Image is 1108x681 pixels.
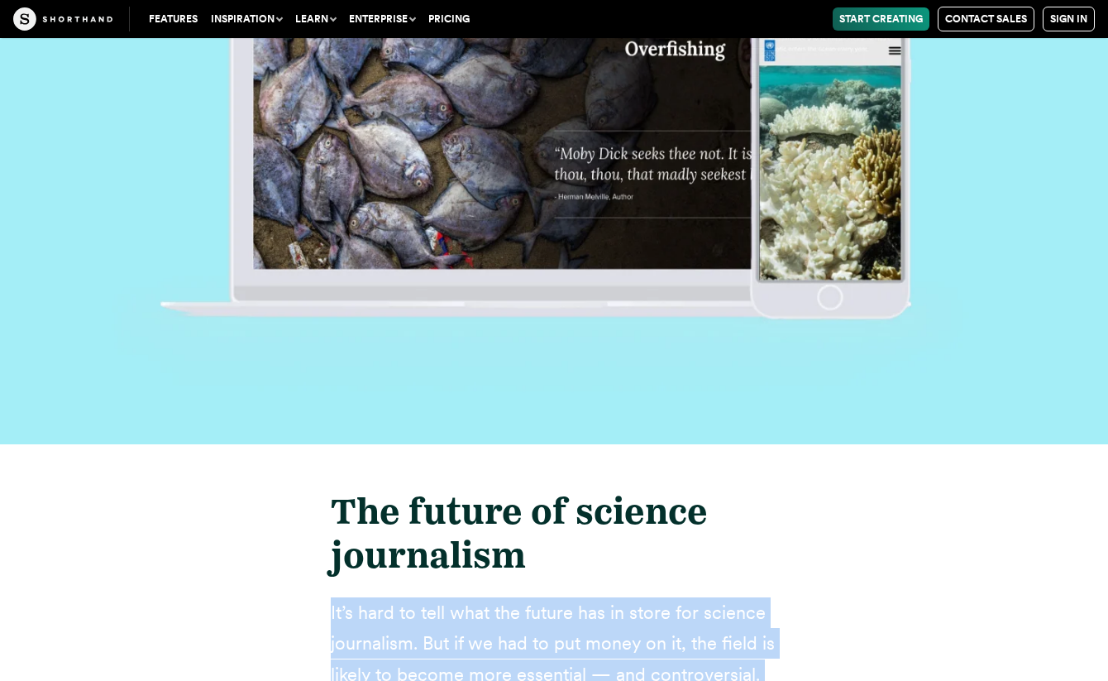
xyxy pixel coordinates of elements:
[1043,7,1095,31] a: Sign in
[289,7,342,31] button: Learn
[331,489,708,577] strong: The future of science journalism
[204,7,289,31] button: Inspiration
[13,7,112,31] img: The Craft
[422,7,476,31] a: Pricing
[342,7,422,31] button: Enterprise
[142,7,204,31] a: Features
[833,7,929,31] a: Start Creating
[938,7,1034,31] a: Contact Sales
